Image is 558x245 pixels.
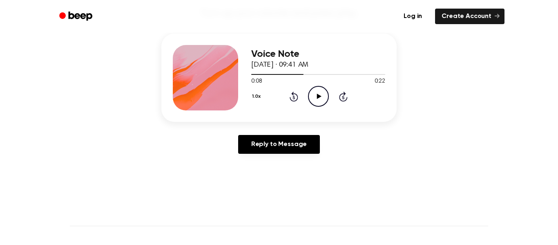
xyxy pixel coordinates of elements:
[54,9,100,25] a: Beep
[251,61,308,69] span: [DATE] · 09:41 AM
[251,49,385,60] h3: Voice Note
[251,90,263,103] button: 1.0x
[238,135,320,154] a: Reply to Message
[251,77,262,86] span: 0:08
[435,9,504,24] a: Create Account
[375,77,385,86] span: 0:22
[395,7,430,26] a: Log in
